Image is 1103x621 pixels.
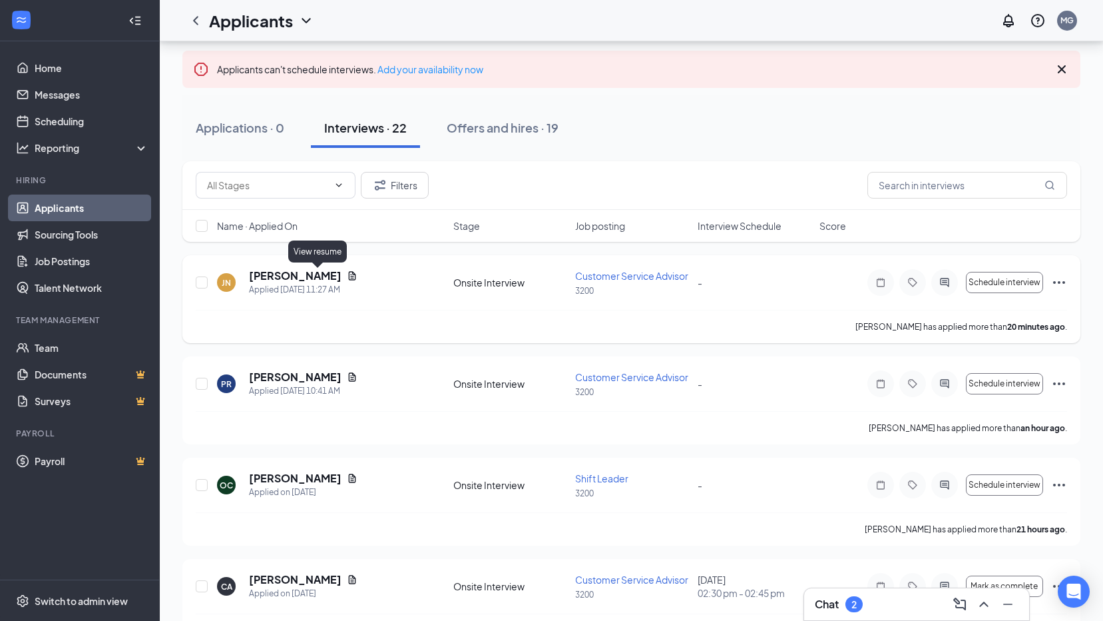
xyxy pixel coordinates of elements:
[949,594,971,615] button: ComposeMessage
[372,177,388,193] svg: Filter
[35,81,148,108] a: Messages
[855,321,1067,332] p: [PERSON_NAME] has applied more than .
[1051,578,1067,594] svg: Ellipses
[15,13,28,27] svg: WorkstreamLogo
[361,172,429,199] button: Filter Filters
[35,275,148,301] a: Talent Network
[188,13,204,29] svg: ChevronLeft
[196,119,284,136] div: Applications · 0
[851,599,857,610] div: 2
[905,581,921,592] svg: Tag
[698,586,811,600] span: 02:30 pm - 02:45 pm
[249,471,341,486] h5: [PERSON_NAME]
[1000,596,1016,612] svg: Minimize
[35,55,148,81] a: Home
[575,270,688,282] span: Customer Service Advisor
[447,119,558,136] div: Offers and hires · 19
[937,581,953,592] svg: ActiveChat
[937,480,953,490] svg: ActiveChat
[1030,13,1046,29] svg: QuestionInfo
[1051,275,1067,291] svg: Ellipses
[298,13,314,29] svg: ChevronDown
[973,594,994,615] button: ChevronUp
[873,378,889,389] svg: Note
[35,594,128,608] div: Switch to admin view
[969,278,1040,287] span: Schedule interview
[698,573,811,600] div: [DATE]
[1051,376,1067,392] svg: Ellipses
[347,372,357,382] svg: Document
[35,248,148,275] a: Job Postings
[1020,423,1065,433] b: an hour ago
[1054,61,1070,77] svg: Cross
[952,596,968,612] svg: ComposeMessage
[1016,524,1065,534] b: 21 hours ago
[873,277,889,288] svg: Note
[698,219,781,233] span: Interview Schedule
[905,277,921,288] svg: Tag
[249,572,341,587] h5: [PERSON_NAME]
[969,480,1040,490] span: Schedule interview
[966,373,1043,394] button: Schedule interview
[249,384,357,398] div: Applied [DATE] 10:41 AM
[35,388,148,414] a: SurveysCrown
[905,378,921,389] svg: Tag
[221,581,232,592] div: CA
[937,378,953,389] svg: ActiveChat
[819,219,846,233] span: Score
[453,580,567,593] div: Onsite Interview
[997,594,1018,615] button: Minimize
[1060,15,1074,26] div: MG
[937,277,953,288] svg: ActiveChat
[865,524,1067,535] p: [PERSON_NAME] has applied more than .
[966,272,1043,293] button: Schedule interview
[575,589,689,600] p: 3200
[453,377,567,390] div: Onsite Interview
[35,141,149,155] div: Reporting
[16,594,29,608] svg: Settings
[249,269,341,283] h5: [PERSON_NAME]
[971,582,1038,591] span: Mark as complete
[16,141,29,155] svg: Analysis
[698,479,702,491] span: -
[128,14,142,27] svg: Collapse
[1000,13,1016,29] svg: Notifications
[905,480,921,490] svg: Tag
[217,219,298,233] span: Name · Applied On
[16,314,146,326] div: Team Management
[16,428,146,439] div: Payroll
[966,576,1043,597] button: Mark as complete
[347,574,357,585] svg: Document
[209,9,293,32] h1: Applicants
[698,277,702,289] span: -
[249,486,357,499] div: Applied on [DATE]
[333,180,344,191] svg: ChevronDown
[575,285,689,297] p: 3200
[35,108,148,135] a: Scheduling
[222,277,231,289] div: JN
[575,574,688,586] span: Customer Service Advisor
[976,596,992,612] svg: ChevronUp
[221,378,232,390] div: PR
[575,386,689,398] p: 3200
[1051,477,1067,493] svg: Ellipses
[1007,322,1065,332] b: 20 minutes ago
[1044,180,1055,191] svg: MagnifyingGlass
[35,448,148,474] a: PayrollCrown
[575,488,689,499] p: 3200
[869,422,1067,434] p: [PERSON_NAME] has applied more than .
[575,371,688,383] span: Customer Service Advisor
[873,480,889,490] svg: Note
[220,480,233,491] div: OC
[575,472,628,484] span: Shift Leader
[207,178,328,193] input: All Stages
[324,119,407,136] div: Interviews · 22
[193,61,209,77] svg: Error
[347,473,357,484] svg: Document
[288,241,347,263] div: View resume
[969,379,1040,388] span: Schedule interview
[453,219,480,233] span: Stage
[698,378,702,390] span: -
[1058,576,1090,608] div: Open Intercom Messenger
